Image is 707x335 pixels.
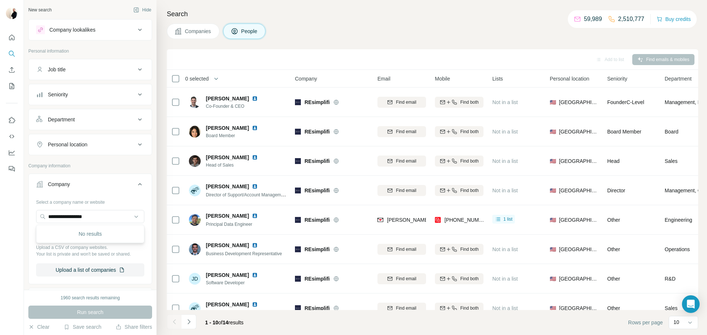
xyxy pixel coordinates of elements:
[6,63,18,76] button: Enrich CSV
[48,116,75,123] div: Department
[64,323,101,331] button: Save search
[559,157,598,165] span: [GEOGRAPHIC_DATA]
[550,187,556,194] span: 🇺🇸
[618,15,644,24] p: 2,510,777
[295,158,301,164] img: Logo of REsimplifi
[28,7,52,13] div: New search
[189,243,201,255] img: Avatar
[305,216,330,224] span: REsimplifi
[550,246,556,253] span: 🇺🇸
[550,157,556,165] span: 🇺🇸
[550,128,556,135] span: 🇺🇸
[28,48,152,54] p: Personal information
[185,75,209,82] span: 0 selected
[435,273,483,284] button: Find both
[305,275,330,282] span: REsimplifi
[396,305,416,311] span: Find email
[665,216,692,224] span: Engineering
[559,275,598,282] span: [GEOGRAPHIC_DATA]
[492,276,518,282] span: Not in a list
[435,216,441,224] img: provider prospeo logo
[396,246,416,253] span: Find email
[435,185,483,196] button: Find both
[492,129,518,135] span: Not in a list
[460,275,479,282] span: Find both
[29,175,152,196] button: Company
[607,246,620,252] span: Other
[377,303,426,314] button: Find email
[607,217,620,223] span: Other
[435,75,450,82] span: Mobile
[559,216,598,224] span: [GEOGRAPHIC_DATA]
[206,271,249,279] span: [PERSON_NAME]
[206,301,249,308] span: [PERSON_NAME]
[252,96,258,101] img: LinkedIn logo
[607,158,619,164] span: Head
[6,31,18,44] button: Quick start
[377,244,426,255] button: Find email
[128,4,156,15] button: Hide
[48,181,70,188] div: Company
[492,99,518,105] span: Not in a list
[206,183,249,190] span: [PERSON_NAME]
[29,21,152,39] button: Company lookalikes
[377,216,383,224] img: provider findymail logo
[550,275,556,282] span: 🇺🇸
[189,302,201,314] img: Avatar
[189,96,201,108] img: Avatar
[305,157,330,165] span: REsimplifi
[305,128,330,135] span: REsimplifi
[295,246,301,252] img: Logo of REsimplifi
[444,217,491,223] span: [PHONE_NUMBER]
[49,26,95,33] div: Company lookalikes
[48,141,87,148] div: Personal location
[206,103,267,110] span: Co-Founder & CEO
[206,222,252,227] span: Principal Data Engineer
[205,320,243,325] span: results
[607,75,627,82] span: Seniority
[460,305,479,311] span: Find both
[295,188,301,193] img: Logo of REsimplifi
[435,244,483,255] button: Find both
[550,75,589,82] span: Personal location
[559,128,598,135] span: [GEOGRAPHIC_DATA]
[116,323,152,331] button: Share filters
[252,183,258,189] img: LinkedIn logo
[305,304,330,312] span: REsimplifi
[665,246,690,253] span: Operations
[189,214,201,226] img: Avatar
[206,95,249,102] span: [PERSON_NAME]
[206,192,304,197] span: Director of Support/Account Management, Partner
[682,295,700,313] div: Open Intercom Messenger
[377,273,426,284] button: Find email
[218,320,223,325] span: of
[396,187,416,194] span: Find email
[206,212,249,220] span: [PERSON_NAME]
[6,79,18,93] button: My lists
[377,156,426,167] button: Find email
[29,111,152,128] button: Department
[460,246,479,253] span: Find both
[6,7,18,19] img: Avatar
[241,28,258,35] span: People
[607,99,644,105] span: Founder C-Level
[628,319,663,326] span: Rows per page
[48,91,68,98] div: Seniority
[28,163,152,169] p: Company information
[550,216,556,224] span: 🇺🇸
[492,158,518,164] span: Not in a list
[550,99,556,106] span: 🇺🇸
[295,305,301,311] img: Logo of REsimplifi
[206,132,267,139] span: Board Member
[295,129,301,135] img: Logo of REsimplifi
[396,275,416,282] span: Find email
[36,263,144,277] button: Upload a list of companies
[460,158,479,164] span: Find both
[377,185,426,196] button: Find email
[6,114,18,127] button: Use Surfe on LinkedIn
[29,86,152,103] button: Seniority
[492,305,518,311] span: Not in a list
[665,128,678,135] span: Board
[206,251,282,256] span: Business Development Representative
[607,188,625,193] span: Director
